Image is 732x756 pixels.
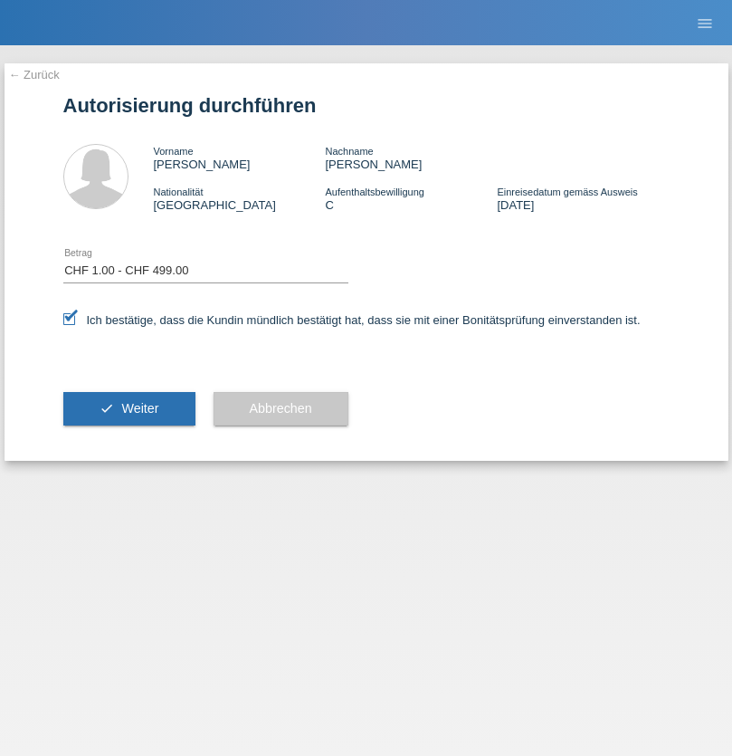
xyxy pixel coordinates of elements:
[63,392,195,426] button: check Weiter
[214,392,348,426] button: Abbrechen
[696,14,714,33] i: menu
[100,401,114,416] i: check
[325,146,373,157] span: Nachname
[154,144,326,171] div: [PERSON_NAME]
[9,68,60,81] a: ← Zurück
[325,187,423,197] span: Aufenthaltsbewilligung
[497,187,637,197] span: Einreisedatum gemäss Ausweis
[154,187,204,197] span: Nationalität
[325,185,497,212] div: C
[154,146,194,157] span: Vorname
[63,94,670,117] h1: Autorisierung durchführen
[63,313,641,327] label: Ich bestätige, dass die Kundin mündlich bestätigt hat, dass sie mit einer Bonitätsprüfung einvers...
[121,401,158,416] span: Weiter
[497,185,669,212] div: [DATE]
[250,401,312,416] span: Abbrechen
[325,144,497,171] div: [PERSON_NAME]
[154,185,326,212] div: [GEOGRAPHIC_DATA]
[687,17,723,28] a: menu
